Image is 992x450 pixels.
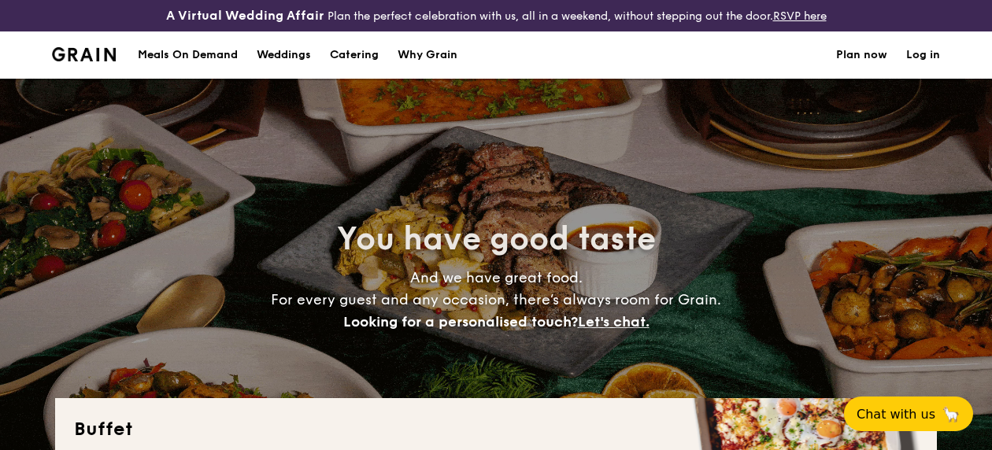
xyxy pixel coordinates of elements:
[138,31,238,79] div: Meals On Demand
[271,269,721,330] span: And we have great food. For every guest and any occasion, there’s always room for Grain.
[128,31,247,79] a: Meals On Demand
[388,31,467,79] a: Why Grain
[773,9,827,23] a: RSVP here
[844,397,973,431] button: Chat with us🦙
[857,407,935,422] span: Chat with us
[343,313,578,330] span: Looking for a personalised touch?
[166,6,324,25] h4: A Virtual Wedding Affair
[320,31,388,79] a: Catering
[836,31,887,79] a: Plan now
[578,313,650,330] span: Let's chat.
[906,31,940,79] a: Log in
[337,220,656,258] span: You have good taste
[52,47,116,61] a: Logotype
[330,31,379,79] h1: Catering
[398,31,457,79] div: Why Grain
[165,6,827,25] div: Plan the perfect celebration with us, all in a weekend, without stepping out the door.
[247,31,320,79] a: Weddings
[942,405,961,423] span: 🦙
[74,417,918,442] h2: Buffet
[257,31,311,79] div: Weddings
[52,47,116,61] img: Grain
